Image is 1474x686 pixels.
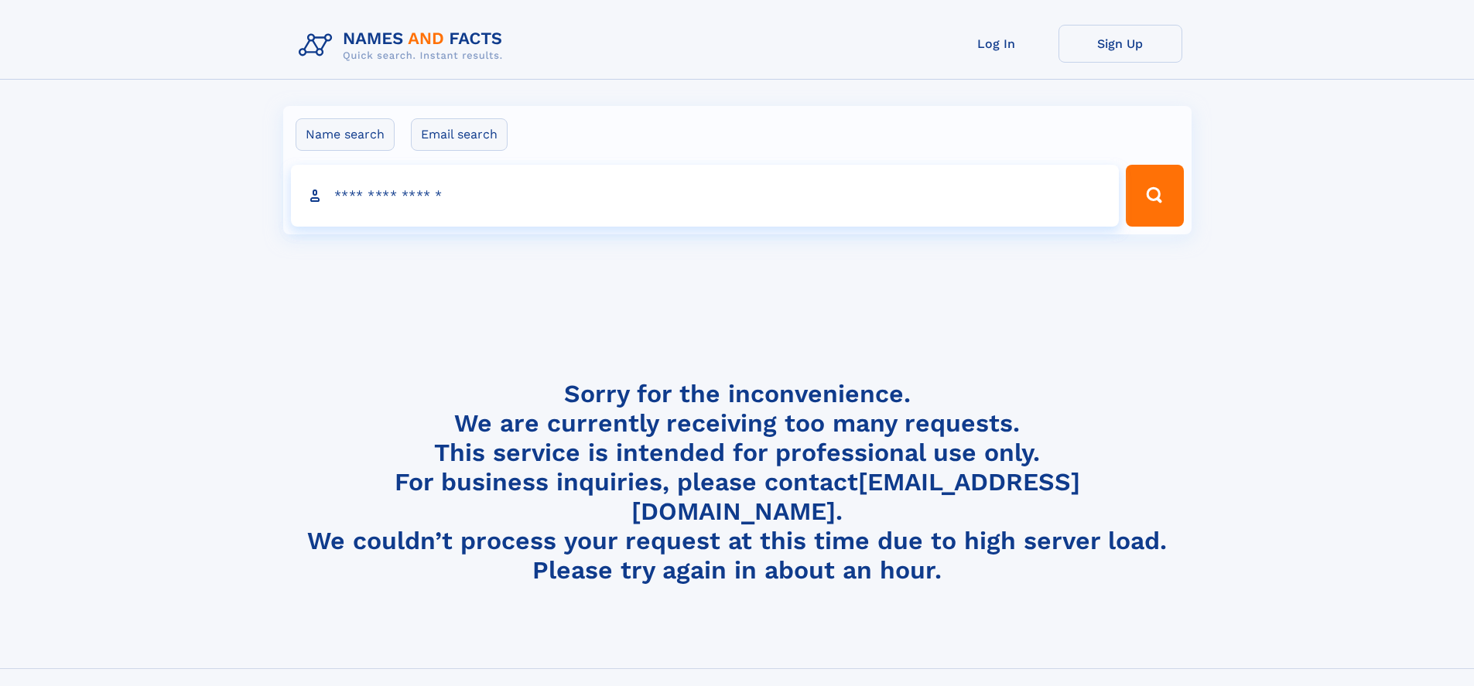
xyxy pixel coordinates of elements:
[291,165,1120,227] input: search input
[292,25,515,67] img: Logo Names and Facts
[631,467,1080,526] a: [EMAIL_ADDRESS][DOMAIN_NAME]
[411,118,508,151] label: Email search
[292,379,1182,585] h4: Sorry for the inconvenience. We are currently receiving too many requests. This service is intend...
[1058,25,1182,63] a: Sign Up
[935,25,1058,63] a: Log In
[296,118,395,151] label: Name search
[1126,165,1183,227] button: Search Button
